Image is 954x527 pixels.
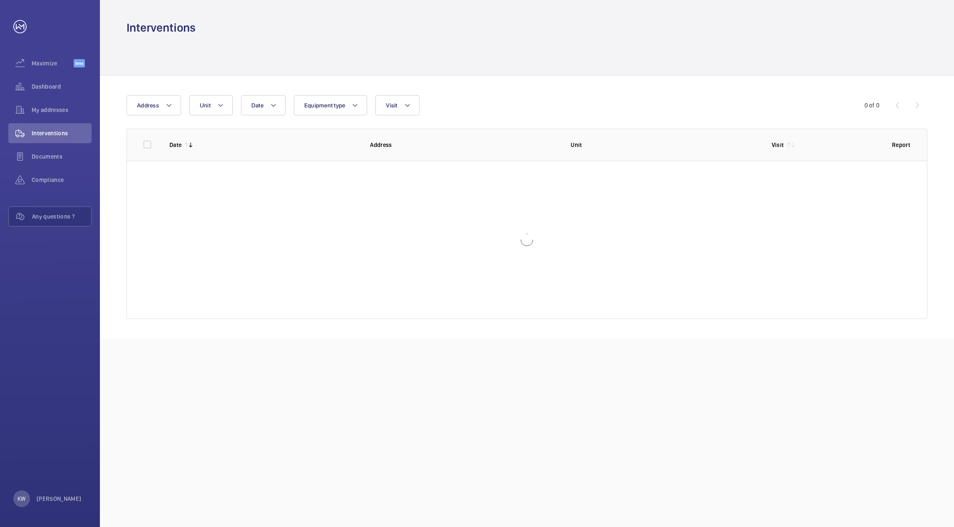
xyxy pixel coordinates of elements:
span: Address [137,102,159,109]
h1: Interventions [127,20,196,35]
span: Documents [32,152,92,161]
span: Unit [200,102,211,109]
span: Equipment type [304,102,345,109]
button: Unit [189,95,233,115]
div: 0 of 0 [865,101,879,109]
button: Address [127,95,181,115]
span: Dashboard [32,82,92,91]
button: Equipment type [294,95,368,115]
span: Any questions ? [32,212,91,221]
p: KW [17,495,25,503]
p: Unit [571,141,758,149]
p: Address [370,141,557,149]
p: [PERSON_NAME] [37,495,82,503]
span: Compliance [32,176,92,184]
p: Visit [772,141,784,149]
p: Date [169,141,181,149]
span: Date [251,102,263,109]
span: Interventions [32,129,92,137]
span: Maximize [32,59,74,67]
span: My addresses [32,106,92,114]
span: Visit [386,102,397,109]
button: Date [241,95,286,115]
button: Visit [375,95,419,115]
span: Beta [74,59,85,67]
p: Report [892,141,910,149]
